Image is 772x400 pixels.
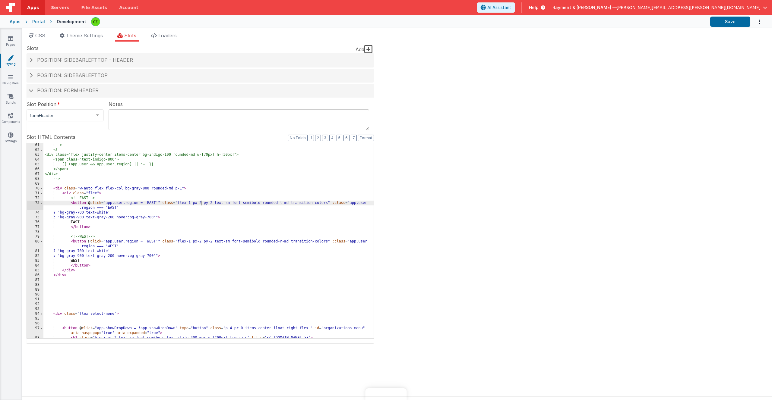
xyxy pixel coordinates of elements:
div: 67 [27,172,43,177]
span: Rayment & [PERSON_NAME] — [552,5,617,11]
span: File Assets [81,5,107,11]
div: 62 [27,148,43,152]
span: Add [356,46,364,52]
div: 98 [27,336,43,340]
div: 80 [27,239,43,249]
div: 69 [27,181,43,186]
button: 3 [322,135,328,141]
span: Position: formHeader [37,87,99,93]
div: 94 [27,311,43,316]
span: [PERSON_NAME][EMAIL_ADDRESS][PERSON_NAME][DOMAIN_NAME] [617,5,761,11]
span: Notes [109,101,123,108]
div: 84 [27,263,43,268]
div: 88 [27,283,43,287]
span: Loaders [158,33,177,39]
div: Apps [10,19,21,25]
div: 90 [27,292,43,297]
div: 83 [27,258,43,263]
span: Slot Position [27,101,56,108]
span: Slots [124,33,136,39]
div: 66 [27,167,43,172]
div: 91 [27,297,43,302]
span: AI Assistant [487,5,511,11]
div: 72 [27,196,43,201]
span: Slots [27,45,39,52]
button: 6 [343,135,350,141]
div: 87 [27,278,43,283]
div: 92 [27,302,43,307]
span: Help [529,5,539,11]
button: 4 [329,135,335,141]
div: 82 [27,254,43,258]
div: 89 [27,287,43,292]
div: 81 [27,249,43,254]
div: 70 [27,186,43,191]
img: b4a104e37d07c2bfba7c0e0e4a273d04 [91,17,100,26]
div: Portal [32,19,45,25]
button: 1 [309,135,314,141]
div: 85 [27,268,43,273]
div: 61 [27,143,43,148]
button: Rayment & [PERSON_NAME] — [PERSON_NAME][EMAIL_ADDRESS][PERSON_NAME][DOMAIN_NAME] [552,5,767,11]
div: 93 [27,307,43,311]
button: Save [710,17,750,27]
div: 96 [27,321,43,326]
span: Theme Settings [66,33,103,39]
div: Development [57,19,86,25]
div: 76 [27,220,43,225]
div: 77 [27,225,43,230]
div: 78 [27,230,43,234]
span: Servers [51,5,69,11]
div: 86 [27,273,43,278]
div: 74 [27,210,43,215]
span: formHeader [29,113,91,119]
div: 65 [27,162,43,167]
button: AI Assistant [477,2,515,13]
div: 75 [27,215,43,220]
span: CSS [35,33,45,39]
span: Position: sidebarLeftTop [37,72,108,78]
span: Apps [27,5,39,11]
div: 79 [27,234,43,239]
span: Slot HTML Contents [27,133,75,141]
div: 64 [27,157,43,162]
div: 73 [27,201,43,210]
div: 68 [27,177,43,181]
button: No Folds [288,135,308,141]
button: 2 [315,135,321,141]
span: Position: sidebarLeftTop - header [37,57,133,63]
button: Options [750,16,762,28]
div: 95 [27,316,43,321]
div: 97 [27,326,43,336]
button: Format [358,135,374,141]
div: 71 [27,191,43,196]
button: 5 [337,135,342,141]
div: 63 [27,152,43,157]
button: 7 [351,135,357,141]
